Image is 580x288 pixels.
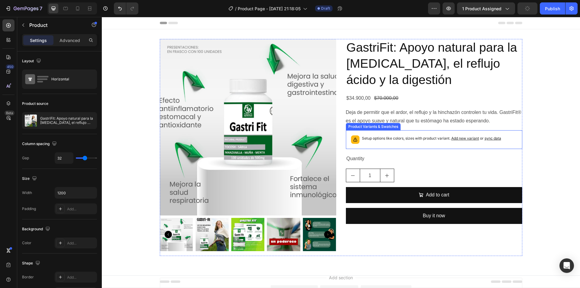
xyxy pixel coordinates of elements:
[244,191,420,207] button: Buy it now
[244,76,269,86] div: $34.900,00
[55,187,97,198] input: Auto
[67,275,95,280] div: Add...
[22,206,36,212] div: Padding
[25,115,37,127] img: product feature img
[324,174,347,183] div: Add to cart
[22,57,42,65] div: Layout
[40,5,42,12] p: 7
[540,2,565,15] button: Publish
[238,5,301,12] span: Product Page - [DATE] 21:18:05
[51,72,88,86] div: Horizontal
[272,76,297,86] div: $70.000,00
[244,152,258,165] button: decrement
[29,21,81,29] p: Product
[30,37,47,44] p: Settings
[222,214,230,221] button: Carousel Next Arrow
[225,257,253,264] span: Add section
[55,153,73,163] input: Auto
[545,5,560,12] div: Publish
[260,118,399,125] p: Setup options like colors, sizes with product variant.
[22,175,38,183] div: Size
[244,137,420,147] div: Quantity
[40,116,94,125] p: GastriFit: Apoyo natural para la [MEDICAL_DATA], el reflujo ácido y la digestión
[244,22,420,72] h2: GastriFit: Apoyo natural para la [MEDICAL_DATA], el reflujo ácido y la digestión
[5,111,14,115] div: Beta
[102,17,580,288] iframe: Design area
[350,119,377,124] span: Add new variant
[67,241,95,246] div: Add...
[244,93,420,107] p: Deja de permitir que el ardor, el reflujo y la hinchazón controlen tu vida. GastriFit® es el apoy...
[2,2,45,15] button: 7
[245,107,298,112] div: Product Variants & Swatches
[60,37,80,44] p: Advanced
[22,155,29,161] div: Gap
[258,152,279,165] input: quantity
[114,2,138,15] div: Undo/Redo
[383,119,399,124] span: sync data
[235,5,237,12] span: /
[22,259,41,267] div: Shape
[6,64,14,69] div: 450
[22,140,58,148] div: Column spacing
[462,5,501,12] span: 1 product assigned
[67,206,95,212] div: Add...
[22,225,51,233] div: Background
[244,170,420,186] button: Add to cart
[22,101,48,106] div: Product source
[22,190,32,196] div: Width
[559,258,574,273] div: Open Intercom Messenger
[22,274,34,280] div: Border
[377,119,399,124] span: or
[22,240,31,246] div: Color
[279,152,292,165] button: increment
[457,2,515,15] button: 1 product assigned
[321,6,330,11] span: Draft
[321,195,343,203] div: Buy it now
